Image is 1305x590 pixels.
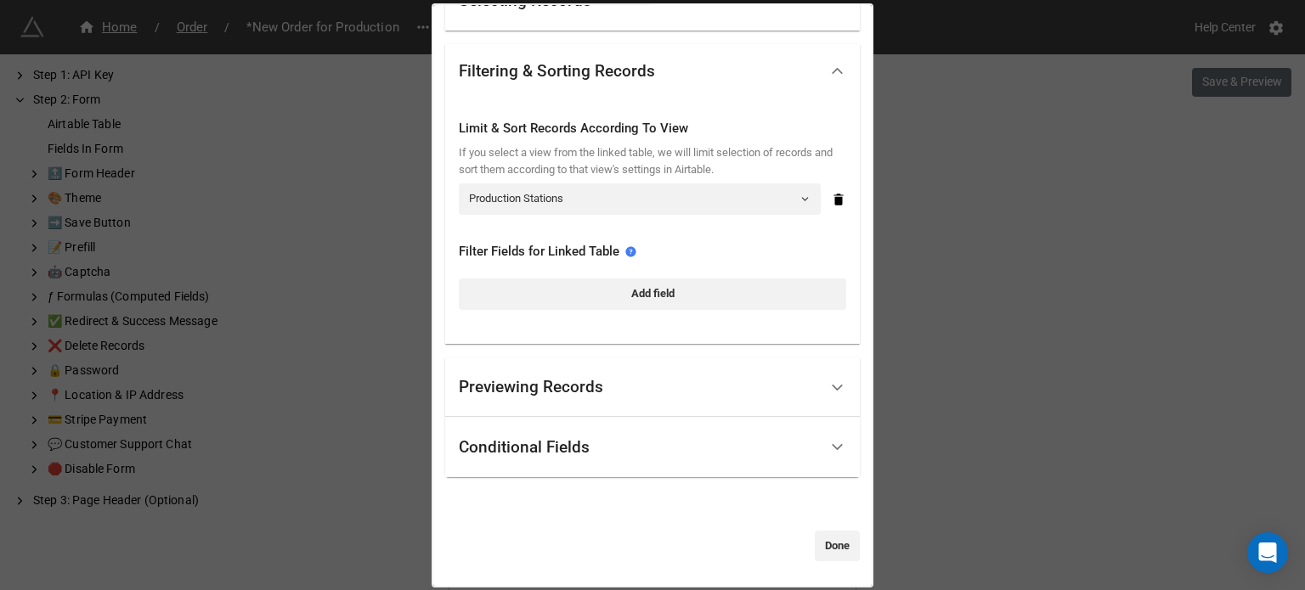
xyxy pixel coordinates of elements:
div: Filtering & Sorting Records [459,63,655,80]
div: Previewing Records [459,379,603,396]
div: If you select a view from the linked table, we will limit selection of records and sort them acco... [459,144,846,179]
div: Limit & Sort Records According To View [459,119,846,139]
div: Conditional Fields [445,417,860,477]
div: Filter Fields for Linked Table [459,242,846,262]
a: Add field [459,278,846,309]
div: Open Intercom Messenger [1247,532,1288,573]
div: Conditional Fields [459,439,590,456]
a: Done [815,531,860,561]
a: Production Stations [459,183,821,214]
div: Filtering & Sorting Records [445,44,860,98]
div: Previewing Records [445,357,860,418]
div: Filtering & Sorting Records [445,98,860,344]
